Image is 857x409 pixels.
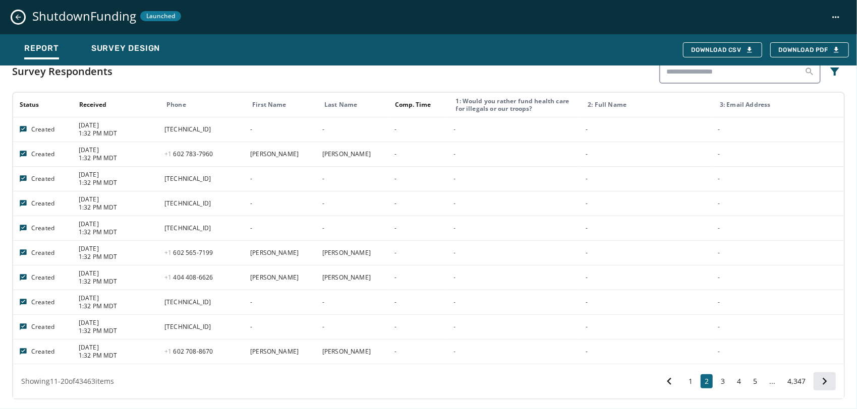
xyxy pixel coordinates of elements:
span: 602 565 - 7199 [164,248,213,257]
td: - [388,117,448,142]
td: [TECHNICAL_ID] [158,166,244,191]
div: - [586,274,711,282]
button: 3 [717,374,729,388]
button: 5 [749,374,761,388]
td: [PERSON_NAME] [244,265,316,290]
span: +1 [164,273,174,282]
span: [DATE] [79,294,158,302]
button: 2 [701,374,713,388]
div: - [718,224,843,232]
span: [DATE] [79,245,158,253]
div: - [454,274,580,282]
div: - [718,348,843,356]
td: [PERSON_NAME] [316,142,388,166]
span: Download PDF [779,46,840,54]
span: [DATE] [79,121,158,129]
div: - [454,175,580,183]
td: - [316,117,388,142]
span: Created [31,150,54,158]
div: - [586,323,711,331]
td: - [244,117,316,142]
span: Created [31,298,54,306]
td: - [388,166,448,191]
span: [DATE] [79,195,158,203]
span: 1:32 PM MDT [79,129,158,138]
span: Survey Design [91,43,160,53]
button: ShutdownFunding action menu [827,8,845,26]
span: +1 [164,248,174,257]
span: 1:32 PM MDT [79,253,158,261]
td: [TECHNICAL_ID] [158,216,244,240]
button: Sort by [object Object] [16,97,43,113]
div: - [586,249,711,257]
div: 3: Email Address [720,101,843,108]
button: Sort by [object Object] [75,97,110,113]
td: [PERSON_NAME] [244,339,316,364]
button: Download CSV [683,42,762,57]
button: Filters menu [825,61,845,82]
span: [DATE] [79,220,158,228]
button: Survey Design [83,38,168,61]
span: Created [31,323,54,331]
td: - [316,314,388,339]
div: - [586,150,711,158]
div: - [454,125,580,133]
div: - [586,199,711,208]
td: [PERSON_NAME] [244,142,316,166]
td: - [388,142,448,166]
td: - [388,339,448,364]
div: - [586,125,711,133]
span: ShutdownFunding [32,8,136,24]
button: 4,347 [783,374,810,388]
span: 1:32 PM MDT [79,352,158,360]
td: - [388,290,448,314]
span: Created [31,175,54,183]
span: Showing 11 - 20 of 43463 items [21,376,114,386]
div: - [586,175,711,183]
span: 602 708 - 8670 [164,347,213,356]
td: - [388,240,448,265]
td: - [316,216,388,240]
div: - [718,274,843,282]
td: [PERSON_NAME] [316,339,388,364]
div: - [586,348,711,356]
span: [DATE] [79,269,158,278]
td: - [244,216,316,240]
span: Created [31,348,54,356]
div: 1: Would you rather fund health care for illegals or our troops? [456,97,580,112]
div: - [454,323,580,331]
td: [PERSON_NAME] [316,265,388,290]
td: - [388,314,448,339]
div: - [454,249,580,257]
div: 2: Full Name [588,101,711,108]
span: [DATE] [79,319,158,327]
div: - [454,150,580,158]
div: - [718,298,843,306]
span: Created [31,224,54,232]
td: [TECHNICAL_ID] [158,117,244,142]
div: Download CSV [692,46,754,54]
h4: Survey Respondents [12,64,112,79]
td: [PERSON_NAME] [244,240,316,265]
button: Download PDF [770,42,849,57]
span: Created [31,274,54,282]
td: - [244,290,316,314]
span: 1:32 PM MDT [79,179,158,187]
span: [DATE] [79,344,158,352]
div: First Name [252,101,316,109]
span: [DATE] [79,171,158,179]
span: Created [31,199,54,208]
span: +1 [164,150,174,158]
td: - [388,265,448,290]
span: +1 [164,347,174,356]
div: - [454,199,580,208]
span: 1:32 PM MDT [79,278,158,286]
td: [TECHNICAL_ID] [158,290,244,314]
div: - [718,175,843,183]
span: 1:32 PM MDT [79,203,158,212]
td: [PERSON_NAME] [316,240,388,265]
div: - [718,249,843,257]
div: - [718,323,843,331]
div: - [454,298,580,306]
div: - [454,224,580,232]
